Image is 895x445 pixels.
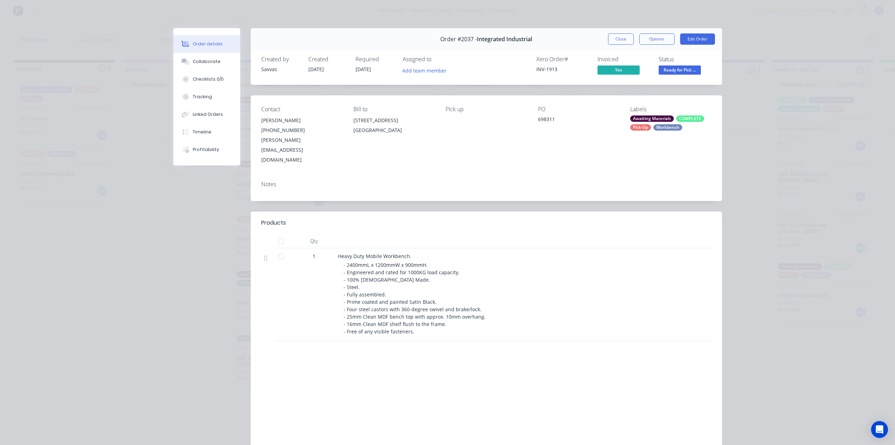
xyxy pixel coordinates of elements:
[680,33,715,45] button: Edit Order
[538,106,619,113] div: PO
[261,135,342,165] div: [PERSON_NAME][EMAIL_ADDRESS][DOMAIN_NAME]
[261,56,300,63] div: Created by
[193,129,211,135] div: Timeline
[398,65,450,75] button: Add team member
[653,124,682,131] div: Workbench
[261,65,300,73] div: Savvas
[597,56,650,63] div: Invoiced
[173,88,240,106] button: Tracking
[871,421,888,438] div: Open Intercom Messenger
[193,146,219,153] div: Profitability
[353,106,434,113] div: Bill to
[261,219,286,227] div: Products
[630,124,651,131] div: Pick-Up
[193,58,220,65] div: Collaborate
[173,106,240,123] button: Linked Orders
[353,125,434,135] div: [GEOGRAPHIC_DATA]
[173,70,240,88] button: Checklists 0/0
[356,56,394,63] div: Required
[344,262,486,335] span: - 2400mmL x 1200mmW x 900mmH. - Engineered and rated for 1000KG load capacity. - 100% [DEMOGRAPHI...
[261,125,342,135] div: [PHONE_NUMBER]
[639,33,675,45] button: Options
[261,115,342,125] div: [PERSON_NAME]
[676,115,704,122] div: COMPLETE
[538,115,619,125] div: 698311
[293,234,335,248] div: Qty
[659,56,711,63] div: Status
[477,36,532,43] span: Integrated Industrial
[308,66,324,73] span: [DATE]
[353,115,434,138] div: [STREET_ADDRESS][GEOGRAPHIC_DATA]
[193,111,223,118] div: Linked Orders
[193,41,223,47] div: Order details
[338,253,411,259] span: Heavy Duty Mobile Workbench.
[193,76,224,82] div: Checklists 0/0
[630,115,674,122] div: Awaiting Materials
[630,106,711,113] div: Labels
[313,252,315,260] span: 1
[608,33,634,45] button: Close
[173,123,240,141] button: Timeline
[173,141,240,158] button: Profitability
[403,65,450,75] button: Add team member
[193,94,212,100] div: Tracking
[659,65,701,76] button: Ready for Pick ...
[659,65,701,74] span: Ready for Pick ...
[261,181,711,188] div: Notes
[356,66,371,73] span: [DATE]
[403,56,473,63] div: Assigned to
[536,56,589,63] div: Xero Order #
[353,115,434,125] div: [STREET_ADDRESS]
[308,56,347,63] div: Created
[597,65,640,74] span: Yes
[440,36,477,43] span: Order #2037 -
[446,106,526,113] div: Pick up
[173,53,240,70] button: Collaborate
[261,106,342,113] div: Contact
[536,65,589,73] div: INV-1913
[173,35,240,53] button: Order details
[261,115,342,165] div: [PERSON_NAME][PHONE_NUMBER][PERSON_NAME][EMAIL_ADDRESS][DOMAIN_NAME]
